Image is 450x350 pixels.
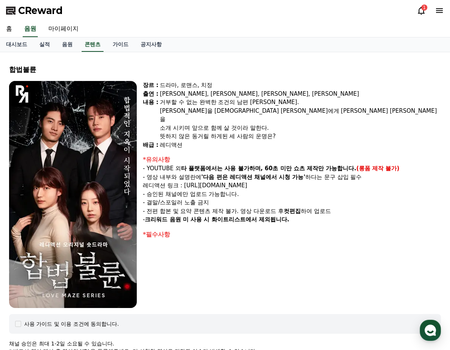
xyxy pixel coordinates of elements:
strong: 타 플랫폼에서는 사용 불가하며, 60초 미만 쇼츠 제작만 가능합니다. [181,165,356,172]
div: 사용 가이드 및 이용 조건에 동의합니다. [24,320,119,328]
img: video [9,81,137,308]
span: 대화 [69,252,78,258]
a: 설정 [97,240,145,259]
div: 장르 : [143,81,158,90]
strong: 크리워드 음원 미 사용 시 화이트리스트에서 제외됩니다. [145,216,289,223]
p: - 영상 내부와 설명란에 하다는 문구 삽입 필수 [143,173,441,182]
a: 음원 [23,21,38,37]
a: 콘텐츠 [82,37,104,52]
div: 출연 : [143,90,158,98]
div: *필수사항 [143,230,441,239]
a: 음원 [56,37,79,52]
a: 실적 [33,37,56,52]
div: *유의사항 [143,155,441,164]
div: [PERSON_NAME]을 [DEMOGRAPHIC_DATA] [PERSON_NAME]에게 [PERSON_NAME] [PERSON_NAME]을 [160,107,441,124]
p: - YOUTUBE 외 [143,164,441,173]
span: 설정 [117,251,126,257]
div: 레디액션 [160,141,441,149]
p: 채널 승인은 최대 1-2일 소요될 수 있습니다. [9,340,441,347]
div: 배급 : [143,141,158,149]
a: 1 [417,6,426,15]
div: 1 [421,5,427,11]
div: 소개 시키며 앞으로 함께 살 것이라 말한다. [160,124,441,132]
span: CReward [18,5,63,17]
div: 합법불륜 [9,64,441,75]
a: 공지사항 [135,37,168,52]
div: 뜻하지 않은 동거릴 하게된 세 사람의 운명은? [160,132,441,141]
a: 마이페이지 [42,21,85,37]
p: - [143,215,441,224]
strong: (롱폼 제작 불가) [356,165,399,172]
a: 가이드 [107,37,135,52]
a: 홈 [2,240,50,259]
div: 드라마, 로맨스, 치정 [160,81,441,90]
span: 홈 [24,251,28,257]
div: [PERSON_NAME], [PERSON_NAME], [PERSON_NAME], [PERSON_NAME] [160,90,441,98]
p: - 승인된 채널에만 업로드 가능합니다. [143,190,441,199]
div: 거부할 수 없는 완벽한 조건의 남편 [PERSON_NAME]. [160,98,441,107]
img: logo [9,81,35,107]
strong: '다음 편은 레디액션 채널에서 시청 가능' [201,174,305,180]
p: - 결말/스포일러 노출 금지 [143,198,441,207]
div: 내용 : [143,98,158,141]
p: - 전편 합본 및 요약 콘텐츠 제작 불가. 영상 다운로드 후 하여 업로드 [143,207,441,216]
strong: 컷편집 [284,208,301,215]
a: 대화 [50,240,97,259]
a: CReward [6,5,63,17]
p: 레디액션 링크 : [URL][DOMAIN_NAME] [143,181,441,190]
